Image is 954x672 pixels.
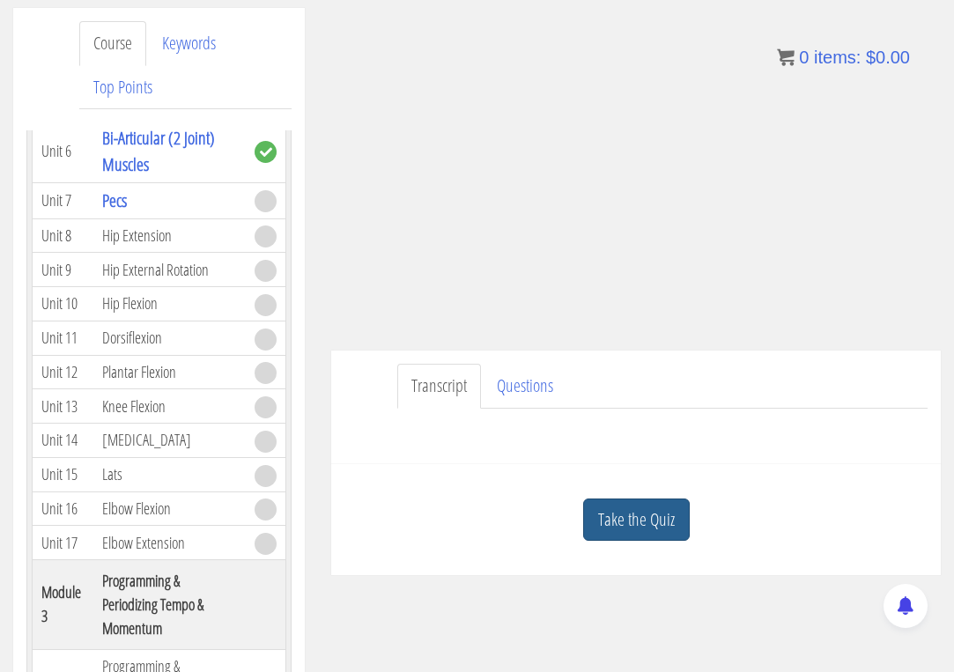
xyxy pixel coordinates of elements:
td: Hip External Rotation [93,253,246,287]
span: complete [255,141,277,163]
td: Unit 12 [33,355,94,389]
th: Programming & Periodizing Tempo & Momentum [93,559,246,649]
td: Dorsiflexion [93,321,246,355]
td: Unit 15 [33,457,94,491]
td: Hip Extension [93,218,246,253]
a: Questions [483,364,567,409]
span: 0 [799,48,809,67]
span: items: [814,48,861,67]
span: $ [866,48,876,67]
td: Unit 16 [33,491,94,526]
td: Unit 13 [33,389,94,424]
a: Top Points [79,65,166,110]
th: Module 3 [33,559,94,649]
td: Unit 6 [33,120,94,182]
td: Unit 8 [33,218,94,253]
td: Unit 11 [33,321,94,355]
td: Knee Flexion [93,389,246,424]
td: Unit 9 [33,253,94,287]
a: Bi-Articular (2 Joint) Muscles [102,126,215,176]
a: Course [79,21,146,66]
td: Elbow Extension [93,526,246,560]
a: Keywords [148,21,230,66]
td: [MEDICAL_DATA] [93,424,246,458]
a: Transcript [397,364,481,409]
td: Unit 14 [33,424,94,458]
a: Pecs [102,188,127,212]
bdi: 0.00 [866,48,910,67]
td: Unit 7 [33,182,94,218]
td: Plantar Flexion [93,355,246,389]
a: Take the Quiz [583,498,690,542]
td: Lats [93,457,246,491]
td: Hip Flexion [93,287,246,321]
img: icon11.png [777,48,795,66]
a: 0 items: $0.00 [777,48,910,67]
td: Elbow Flexion [93,491,246,526]
td: Unit 17 [33,526,94,560]
td: Unit 10 [33,287,94,321]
